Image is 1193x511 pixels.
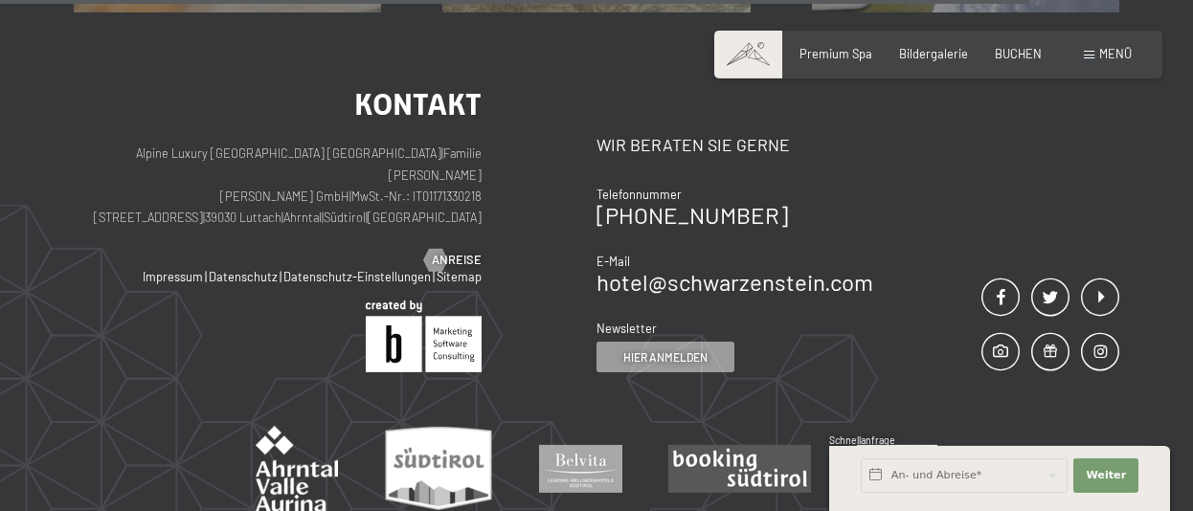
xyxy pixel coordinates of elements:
[349,189,351,204] span: |
[596,268,873,296] a: hotel@schwarzenstein.com
[1099,46,1132,61] span: Menü
[281,210,283,225] span: |
[596,187,682,202] span: Telefonnummer
[995,46,1042,61] a: BUCHEN
[433,269,435,284] span: |
[799,46,872,61] a: Premium Spa
[899,46,968,61] a: Bildergalerie
[441,145,443,161] span: |
[143,269,203,284] a: Impressum
[1086,468,1126,483] span: Weiter
[596,134,790,155] span: Wir beraten Sie gerne
[596,321,657,336] span: Newsletter
[437,269,482,284] a: Sitemap
[283,269,431,284] a: Datenschutz-Einstellungen
[829,434,895,446] span: Schnellanfrage
[322,210,324,225] span: |
[209,269,278,284] a: Datenschutz
[623,349,708,366] span: Hier anmelden
[280,269,281,284] span: |
[1073,458,1138,493] button: Weiter
[366,210,368,225] span: |
[74,143,482,229] p: Alpine Luxury [GEOGRAPHIC_DATA] [GEOGRAPHIC_DATA] Familie [PERSON_NAME] [PERSON_NAME] GmbH MwSt.-...
[424,252,482,269] a: Anreise
[205,269,207,284] span: |
[596,254,630,269] span: E-Mail
[432,252,482,269] span: Anreise
[203,210,205,225] span: |
[596,201,788,229] a: [PHONE_NUMBER]
[354,86,482,122] span: Kontakt
[366,300,482,372] img: Brandnamic GmbH | Leading Hospitality Solutions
